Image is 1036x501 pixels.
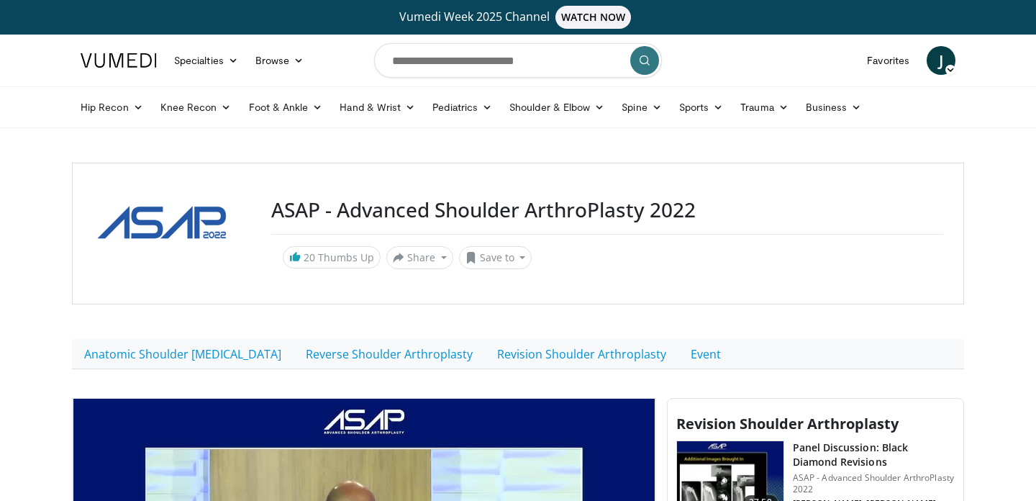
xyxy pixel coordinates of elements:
[671,93,732,122] a: Sports
[797,93,871,122] a: Business
[459,246,532,269] button: Save to
[294,339,485,369] a: Reverse Shoulder Arthroplasty
[152,93,240,122] a: Knee Recon
[72,93,152,122] a: Hip Recon
[676,414,899,433] span: Revision Shoulder Arthroplasty
[927,46,955,75] a: J
[793,441,955,469] h3: Panel Discussion: Black Diamond Revisions
[678,339,733,369] a: Event
[72,339,294,369] a: Anatomic Shoulder [MEDICAL_DATA]
[165,46,247,75] a: Specialties
[247,46,313,75] a: Browse
[331,93,424,122] a: Hand & Wrist
[386,246,453,269] button: Share
[240,93,332,122] a: Foot & Ankle
[283,246,381,268] a: 20 Thumbs Up
[485,339,678,369] a: Revision Shoulder Arthroplasty
[732,93,797,122] a: Trauma
[271,198,943,222] h3: ASAP - Advanced Shoulder ArthroPlasty 2022
[501,93,613,122] a: Shoulder & Elbow
[793,472,955,495] p: ASAP - Advanced Shoulder ArthroPlasty 2022
[304,250,315,264] span: 20
[858,46,918,75] a: Favorites
[555,6,632,29] span: WATCH NOW
[81,53,157,68] img: VuMedi Logo
[613,93,670,122] a: Spine
[83,6,953,29] a: Vumedi Week 2025 ChannelWATCH NOW
[424,93,501,122] a: Pediatrics
[374,43,662,78] input: Search topics, interventions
